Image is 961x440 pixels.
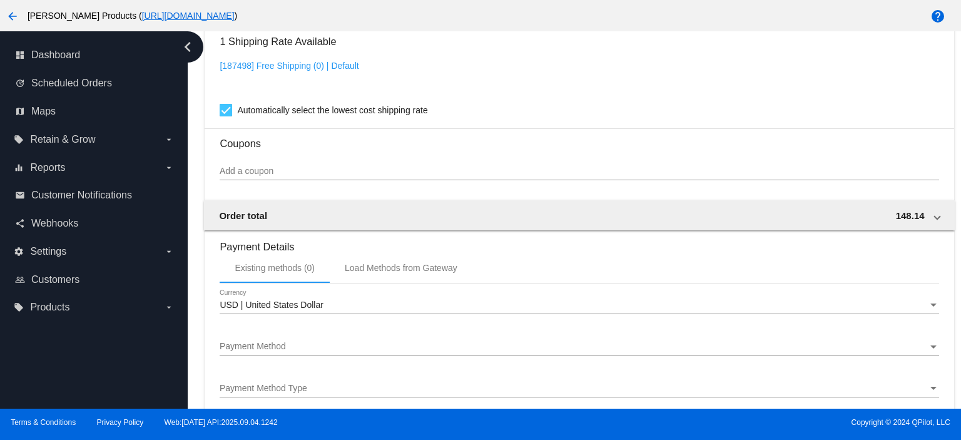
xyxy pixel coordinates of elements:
i: share [15,218,25,228]
span: Maps [31,106,56,117]
i: chevron_left [178,37,198,57]
i: equalizer [14,163,24,173]
span: [PERSON_NAME] Products ( ) [28,11,237,21]
i: arrow_drop_down [164,135,174,145]
input: Add a coupon [220,166,938,177]
a: Privacy Policy [97,418,144,427]
i: dashboard [15,50,25,60]
span: Payment Method Type [220,383,307,393]
span: Products [30,302,69,313]
span: 148.14 [896,210,925,221]
mat-select: Currency [220,300,938,310]
span: Scheduled Orders [31,78,112,89]
i: update [15,78,25,88]
span: Dashboard [31,49,80,61]
a: email Customer Notifications [15,185,174,205]
span: USD | United States Dollar [220,300,323,310]
a: update Scheduled Orders [15,73,174,93]
h3: Coupons [220,128,938,150]
i: map [15,106,25,116]
i: settings [14,247,24,257]
a: Terms & Conditions [11,418,76,427]
span: Payment Method [220,341,286,351]
mat-select: Payment Method [220,342,938,352]
mat-icon: arrow_back [5,9,20,24]
span: Webhooks [31,218,78,229]
a: dashboard Dashboard [15,45,174,65]
i: email [15,190,25,200]
i: local_offer [14,302,24,312]
mat-select: Payment Method Type [220,384,938,394]
div: Existing methods (0) [235,263,315,273]
h3: 1 Shipping Rate Available [220,28,336,55]
span: Customer Notifications [31,190,132,201]
a: [187498] Free Shipping (0) | Default [220,61,358,71]
h3: Payment Details [220,232,938,253]
a: Web:[DATE] API:2025.09.04.1242 [165,418,278,427]
i: local_offer [14,135,24,145]
a: share Webhooks [15,213,174,233]
a: [URL][DOMAIN_NAME] [142,11,235,21]
a: people_outline Customers [15,270,174,290]
span: Order total [219,210,267,221]
span: Automatically select the lowest cost shipping rate [237,103,427,118]
a: map Maps [15,101,174,121]
i: people_outline [15,275,25,285]
i: arrow_drop_down [164,247,174,257]
mat-expansion-panel-header: Order total 148.14 [204,200,954,230]
span: Retain & Grow [30,134,95,145]
span: Reports [30,162,65,173]
i: arrow_drop_down [164,302,174,312]
span: Settings [30,246,66,257]
i: arrow_drop_down [164,163,174,173]
span: Customers [31,274,79,285]
div: Load Methods from Gateway [345,263,457,273]
span: Copyright © 2024 QPilot, LLC [491,418,950,427]
mat-icon: help [930,9,945,24]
